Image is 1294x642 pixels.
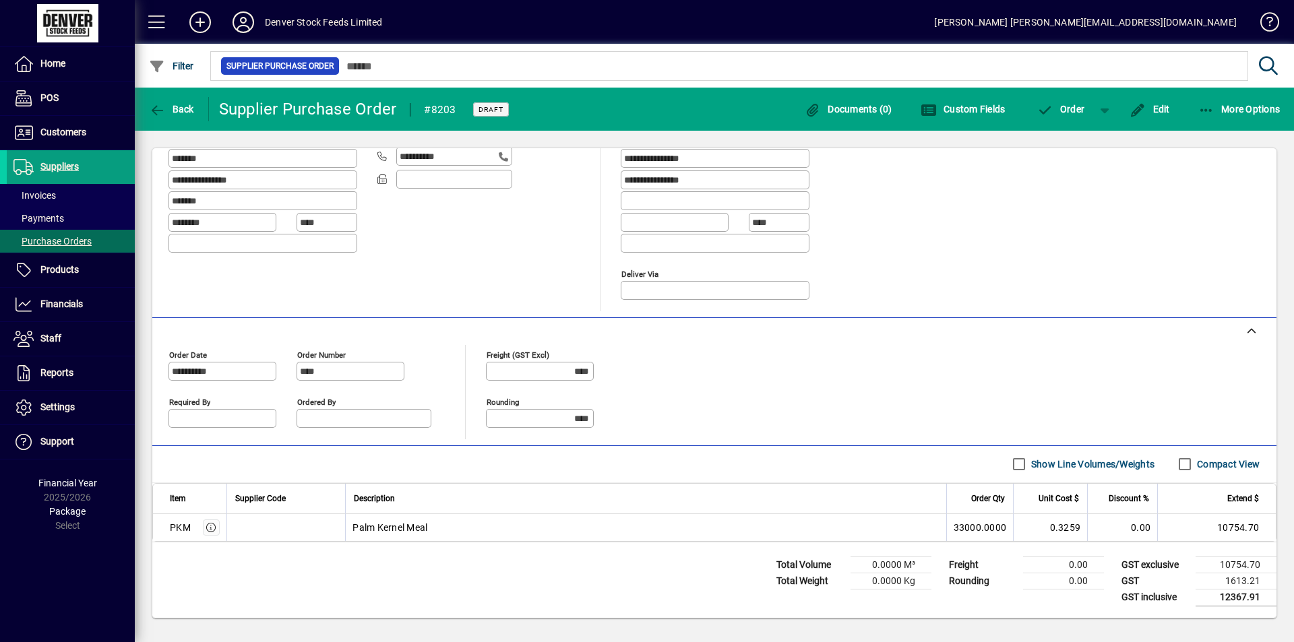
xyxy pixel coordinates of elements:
span: More Options [1198,104,1281,115]
span: Purchase Orders [13,236,92,247]
span: Settings [40,402,75,412]
span: Draft [479,105,503,114]
td: GST inclusive [1115,589,1196,606]
button: Add [179,10,222,34]
mat-label: Order date [169,350,207,359]
div: Denver Stock Feeds Limited [265,11,383,33]
button: More Options [1195,97,1284,121]
mat-label: Required by [169,397,210,406]
td: 0.00 [1023,573,1104,589]
td: 0.00 [1023,556,1104,573]
span: Financial Year [38,478,97,488]
div: #8203 [424,99,456,121]
a: Staff [7,322,135,356]
span: Reports [40,367,73,378]
button: Back [146,97,197,121]
button: Filter [146,54,197,78]
button: Documents (0) [801,97,896,121]
a: Reports [7,356,135,390]
span: Products [40,264,79,275]
td: Rounding [942,573,1023,589]
label: Compact View [1194,457,1260,471]
span: Staff [40,333,61,344]
a: Purchase Orders [7,230,135,253]
span: POS [40,92,59,103]
span: Discount % [1109,491,1149,506]
td: 0.3259 [1013,514,1087,541]
span: Filter [149,61,194,71]
div: PKM [170,521,191,534]
td: 1613.21 [1196,573,1276,589]
mat-label: Ordered by [297,397,336,406]
div: [PERSON_NAME] [PERSON_NAME][EMAIL_ADDRESS][DOMAIN_NAME] [934,11,1237,33]
td: 10754.70 [1157,514,1276,541]
button: Custom Fields [917,97,1009,121]
span: Custom Fields [921,104,1006,115]
span: Payments [13,213,64,224]
a: Settings [7,391,135,424]
td: 10754.70 [1196,556,1276,573]
a: Payments [7,207,135,230]
a: POS [7,82,135,115]
td: 12367.91 [1196,589,1276,606]
a: Knowledge Base [1250,3,1277,46]
mat-label: Rounding [487,397,519,406]
span: Home [40,58,65,69]
mat-label: Order number [297,350,346,359]
span: Supplier Code [235,491,286,506]
span: Invoices [13,190,56,201]
app-page-header-button: Back [135,97,209,121]
span: Suppliers [40,161,79,172]
span: Item [170,491,186,506]
span: Edit [1130,104,1170,115]
a: Support [7,425,135,459]
button: Edit [1126,97,1173,121]
span: Order [1037,104,1084,115]
a: Customers [7,116,135,150]
a: Home [7,47,135,81]
span: Description [354,491,395,506]
mat-label: Deliver via [621,269,658,278]
span: Extend $ [1227,491,1259,506]
a: Products [7,253,135,287]
mat-label: Freight (GST excl) [487,350,549,359]
td: GST exclusive [1115,556,1196,573]
button: Profile [222,10,265,34]
span: Supplier Purchase Order [226,59,334,73]
td: 0.00 [1087,514,1157,541]
span: Support [40,436,74,447]
span: Back [149,104,194,115]
span: Unit Cost $ [1039,491,1079,506]
td: Total Volume [770,556,851,573]
span: Order Qty [971,491,1005,506]
td: Freight [942,556,1023,573]
td: 0.0000 Kg [851,573,931,589]
a: Financials [7,288,135,321]
td: GST [1115,573,1196,589]
span: Financials [40,298,83,309]
td: 0.0000 M³ [851,556,931,573]
span: Palm Kernel Meal [352,521,427,534]
td: Total Weight [770,573,851,589]
span: Documents (0) [805,104,892,115]
label: Show Line Volumes/Weights [1028,457,1154,471]
a: Invoices [7,184,135,207]
button: Order [1030,97,1091,121]
span: Customers [40,127,86,137]
div: Supplier Purchase Order [219,98,397,120]
span: Package [49,506,86,517]
td: 33000.0000 [946,514,1014,541]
